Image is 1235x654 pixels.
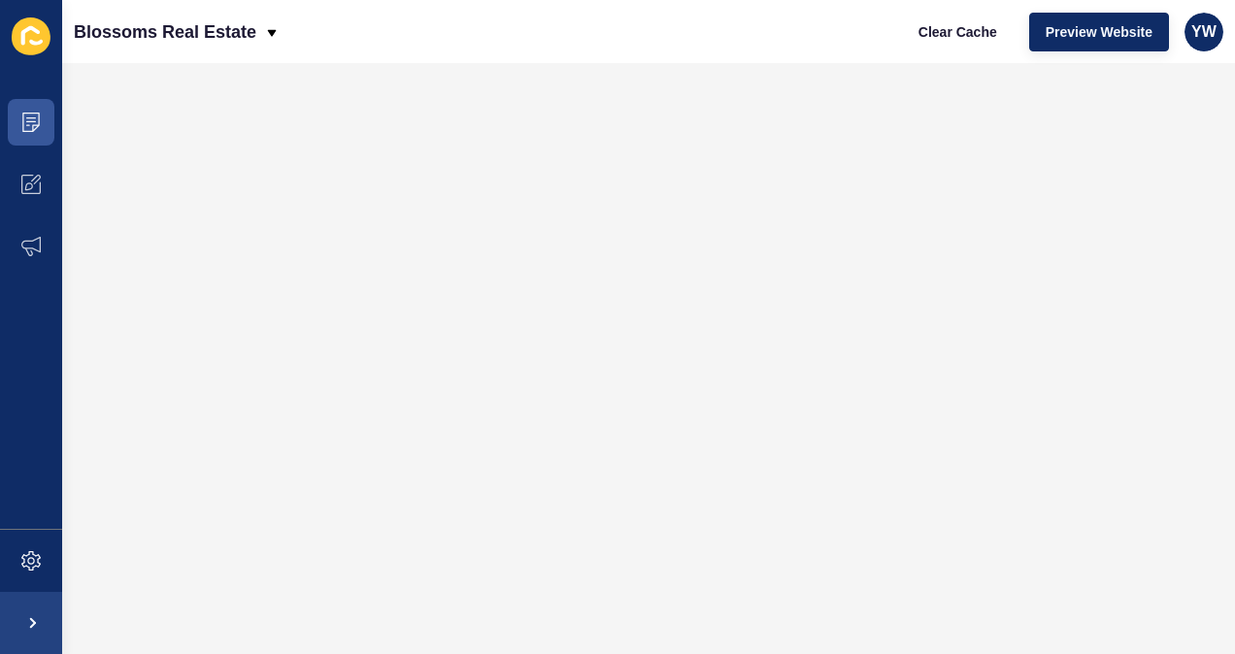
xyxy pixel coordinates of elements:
[918,22,997,42] span: Clear Cache
[1029,13,1169,51] button: Preview Website
[1191,22,1217,42] span: YW
[74,8,256,56] p: Blossoms Real Estate
[1046,22,1152,42] span: Preview Website
[902,13,1014,51] button: Clear Cache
